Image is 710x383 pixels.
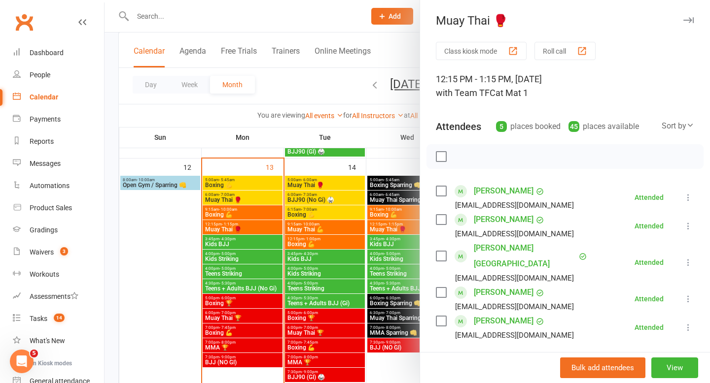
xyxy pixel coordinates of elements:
[436,88,496,98] span: with Team TFC
[436,42,527,60] button: Class kiosk mode
[534,42,596,60] button: Roll call
[30,350,38,357] span: 5
[13,286,104,308] a: Assessments
[30,226,58,234] div: Gradings
[30,160,61,167] div: Messages
[13,153,104,175] a: Messages
[30,137,54,145] div: Reports
[30,93,58,101] div: Calendar
[436,120,481,133] div: Attendees
[30,182,70,190] div: Automations
[30,204,72,212] div: Product Sales
[13,108,104,130] a: Payments
[10,350,34,373] iframe: Intercom live chat
[662,120,694,132] div: Sort by
[635,194,664,201] div: Attended
[13,175,104,197] a: Automations
[13,263,104,286] a: Workouts
[635,223,664,229] div: Attended
[30,115,61,123] div: Payments
[13,241,104,263] a: Waivers 3
[420,14,710,28] div: Muay Thai 🥊
[13,86,104,108] a: Calendar
[30,337,65,345] div: What's New
[455,300,574,313] div: [EMAIL_ADDRESS][DOMAIN_NAME]
[54,314,65,322] span: 14
[651,357,698,378] button: View
[13,64,104,86] a: People
[474,183,533,199] a: [PERSON_NAME]
[30,49,64,57] div: Dashboard
[30,315,47,322] div: Tasks
[455,227,574,240] div: [EMAIL_ADDRESS][DOMAIN_NAME]
[496,121,507,132] div: 5
[13,308,104,330] a: Tasks 14
[474,285,533,300] a: [PERSON_NAME]
[496,120,561,133] div: places booked
[496,88,528,98] span: at Mat 1
[30,270,59,278] div: Workouts
[30,71,50,79] div: People
[30,292,78,300] div: Assessments
[455,272,574,285] div: [EMAIL_ADDRESS][DOMAIN_NAME]
[30,248,54,256] div: Waivers
[12,10,36,34] a: Clubworx
[13,130,104,153] a: Reports
[474,240,576,272] a: [PERSON_NAME][GEOGRAPHIC_DATA]
[560,357,645,378] button: Bulk add attendees
[436,72,694,100] div: 12:15 PM - 1:15 PM, [DATE]
[60,247,68,255] span: 3
[474,212,533,227] a: [PERSON_NAME]
[455,199,574,212] div: [EMAIL_ADDRESS][DOMAIN_NAME]
[13,330,104,352] a: What's New
[474,313,533,329] a: [PERSON_NAME]
[13,197,104,219] a: Product Sales
[13,42,104,64] a: Dashboard
[13,219,104,241] a: Gradings
[635,324,664,331] div: Attended
[635,259,664,266] div: Attended
[455,329,574,342] div: [EMAIL_ADDRESS][DOMAIN_NAME]
[635,295,664,302] div: Attended
[568,120,639,133] div: places available
[568,121,579,132] div: 45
